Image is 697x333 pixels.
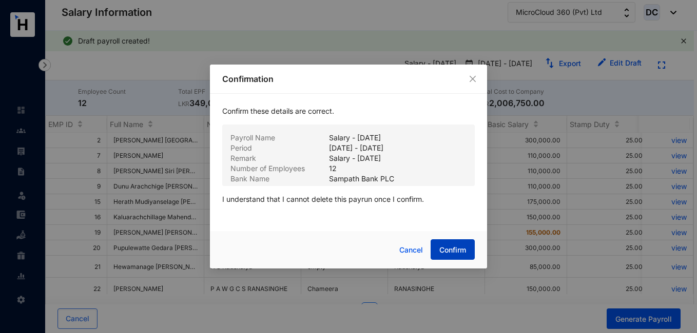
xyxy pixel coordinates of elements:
[222,73,475,85] p: Confirmation
[439,245,466,255] span: Confirm
[230,174,329,184] p: Bank Name
[469,75,477,83] span: close
[392,240,431,260] button: Cancel
[230,133,329,143] p: Payroll Name
[230,153,329,163] p: Remark
[230,143,329,153] p: Period
[329,174,394,184] p: Sampath Bank PLC
[222,106,475,124] p: Confirm these details are correct.
[329,153,381,163] p: Salary - [DATE]
[431,239,475,260] button: Confirm
[329,133,381,143] p: Salary - [DATE]
[329,163,337,174] p: 12
[222,186,475,213] p: I understand that I cannot delete this payrun once I confirm.
[399,244,423,256] span: Cancel
[230,163,329,174] p: Number of Employees
[467,73,478,85] button: Close
[329,143,383,153] p: [DATE] - [DATE]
